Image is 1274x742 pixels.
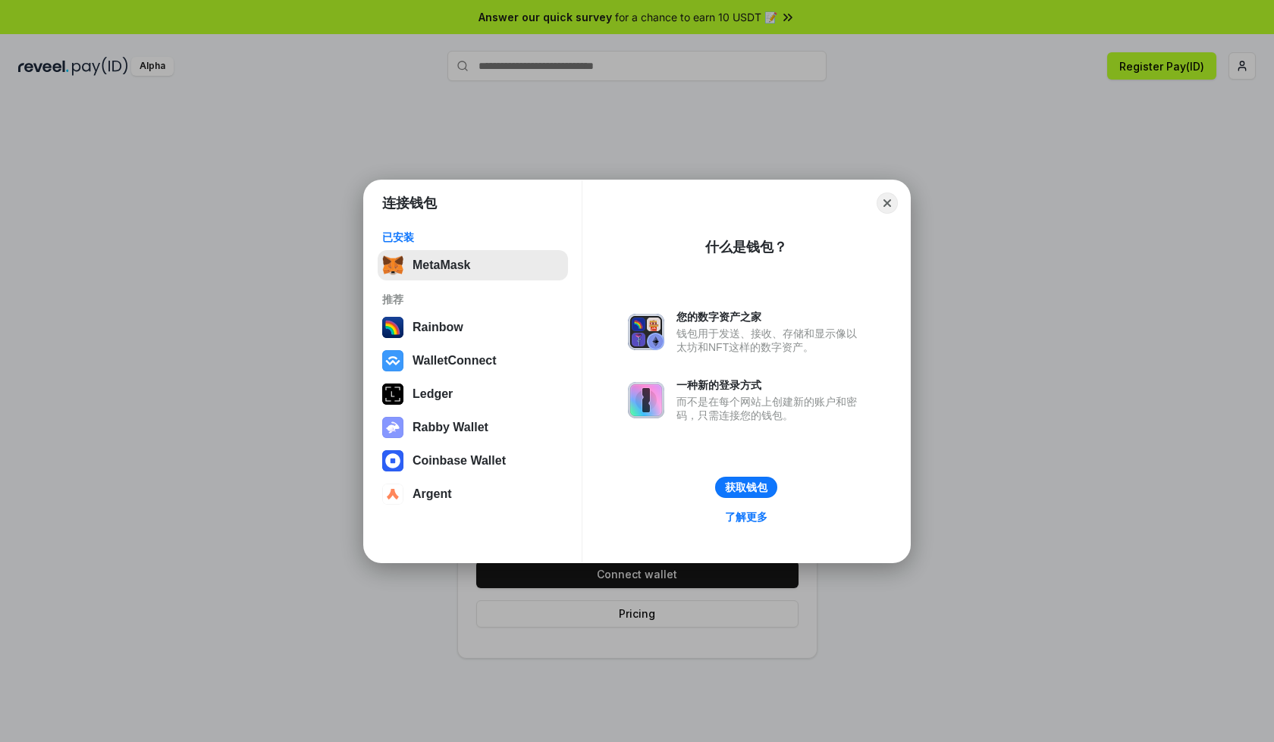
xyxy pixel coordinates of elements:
[676,395,864,422] div: 而不是在每个网站上创建新的账户和密码，只需连接您的钱包。
[413,258,470,272] div: MetaMask
[628,314,664,350] img: svg+xml,%3Csvg%20xmlns%3D%22http%3A%2F%2Fwww.w3.org%2F2000%2Fsvg%22%20fill%3D%22none%22%20viewBox...
[413,454,506,468] div: Coinbase Wallet
[378,446,568,476] button: Coinbase Wallet
[413,354,497,368] div: WalletConnect
[378,379,568,409] button: Ledger
[378,346,568,376] button: WalletConnect
[413,487,452,501] div: Argent
[382,484,403,505] img: svg+xml,%3Csvg%20width%3D%2228%22%20height%3D%2228%22%20viewBox%3D%220%200%2028%2028%22%20fill%3D...
[382,384,403,405] img: svg+xml,%3Csvg%20xmlns%3D%22http%3A%2F%2Fwww.w3.org%2F2000%2Fsvg%22%20width%3D%2228%22%20height%3...
[382,293,563,306] div: 推荐
[413,421,488,434] div: Rabby Wallet
[378,412,568,443] button: Rabby Wallet
[382,317,403,338] img: svg+xml,%3Csvg%20width%3D%22120%22%20height%3D%22120%22%20viewBox%3D%220%200%20120%20120%22%20fil...
[676,327,864,354] div: 钱包用于发送、接收、存储和显示像以太坊和NFT这样的数字资产。
[413,321,463,334] div: Rainbow
[715,477,777,498] button: 获取钱包
[378,312,568,343] button: Rainbow
[877,193,898,214] button: Close
[382,194,437,212] h1: 连接钱包
[382,450,403,471] img: svg+xml,%3Csvg%20width%3D%2228%22%20height%3D%2228%22%20viewBox%3D%220%200%2028%2028%22%20fill%3D...
[378,250,568,280] button: MetaMask
[382,417,403,438] img: svg+xml,%3Csvg%20xmlns%3D%22http%3A%2F%2Fwww.w3.org%2F2000%2Fsvg%22%20fill%3D%22none%22%20viewBox...
[725,510,767,524] div: 了解更多
[676,310,864,324] div: 您的数字资产之家
[628,382,664,418] img: svg+xml,%3Csvg%20xmlns%3D%22http%3A%2F%2Fwww.w3.org%2F2000%2Fsvg%22%20fill%3D%22none%22%20viewBox...
[413,387,453,401] div: Ledger
[676,378,864,392] div: 一种新的登录方式
[725,481,767,494] div: 获取钱包
[382,350,403,371] img: svg+xml,%3Csvg%20width%3D%2228%22%20height%3D%2228%22%20viewBox%3D%220%200%2028%2028%22%20fill%3D...
[705,238,787,256] div: 什么是钱包？
[716,507,777,527] a: 了解更多
[378,479,568,509] button: Argent
[382,230,563,244] div: 已安装
[382,255,403,276] img: svg+xml,%3Csvg%20fill%3D%22none%22%20height%3D%2233%22%20viewBox%3D%220%200%2035%2033%22%20width%...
